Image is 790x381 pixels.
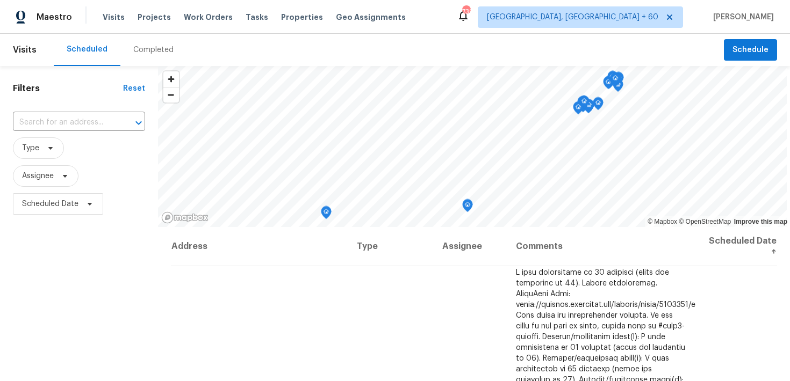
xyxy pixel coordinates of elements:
[487,12,658,23] span: [GEOGRAPHIC_DATA], [GEOGRAPHIC_DATA] + 60
[679,218,731,225] a: OpenStreetMap
[163,87,179,102] button: Zoom out
[734,218,787,225] a: Improve this map
[603,76,614,93] div: Map marker
[22,171,54,181] span: Assignee
[607,71,618,87] div: Map marker
[724,39,777,61] button: Schedule
[13,83,123,94] h1: Filters
[604,76,615,92] div: Map marker
[462,6,470,17] div: 739
[67,44,107,55] div: Scheduled
[163,71,179,87] button: Zoom in
[507,227,695,266] th: Comments
[13,38,37,62] span: Visits
[22,143,39,153] span: Type
[123,83,145,94] div: Reset
[336,12,406,23] span: Geo Assignments
[648,218,677,225] a: Mapbox
[321,206,332,223] div: Map marker
[158,66,787,227] canvas: Map
[611,73,622,90] div: Map marker
[171,227,348,266] th: Address
[246,13,268,21] span: Tasks
[579,96,590,112] div: Map marker
[37,12,72,23] span: Maestro
[573,101,584,118] div: Map marker
[593,97,604,114] div: Map marker
[184,12,233,23] span: Work Orders
[613,72,624,89] div: Map marker
[138,12,171,23] span: Projects
[610,72,621,89] div: Map marker
[695,227,777,266] th: Scheduled Date ↑
[613,79,623,96] div: Map marker
[133,45,174,55] div: Completed
[348,227,434,266] th: Type
[131,115,146,130] button: Open
[732,43,769,57] span: Schedule
[434,227,507,266] th: Assignee
[13,114,115,131] input: Search for an address...
[103,12,125,23] span: Visits
[163,87,179,102] span: Zoom out
[161,211,209,224] a: Mapbox homepage
[462,199,473,216] div: Map marker
[281,12,323,23] span: Properties
[22,199,78,209] span: Scheduled Date
[577,96,588,113] div: Map marker
[709,12,774,23] span: [PERSON_NAME]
